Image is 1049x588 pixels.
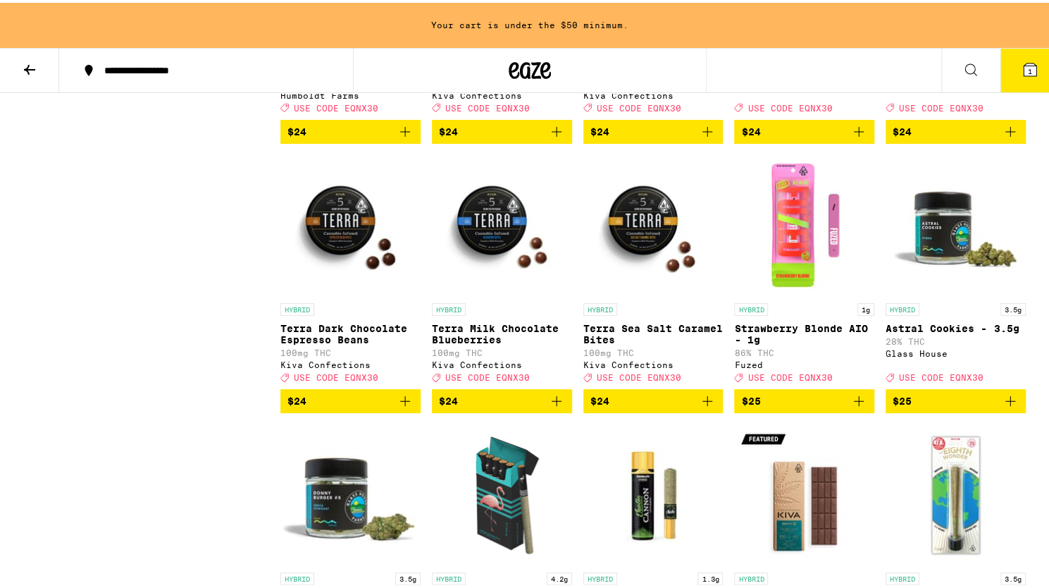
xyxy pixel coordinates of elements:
span: USE CODE EQNX30 [445,101,530,110]
p: 28% THC [886,334,1026,343]
span: $24 [590,393,609,404]
p: HYBRID [280,300,314,313]
button: Add to bag [432,386,572,410]
span: $25 [741,393,760,404]
div: Kiva Confections [583,88,724,97]
button: Add to bag [734,117,874,141]
span: $24 [287,123,306,135]
div: Kiva Confections [583,357,724,367]
p: 4.2g [547,570,572,582]
p: 100mg THC [280,345,421,355]
img: Jeeter - Baby Cannon: Sherblato Infused - 1.3g [583,422,724,563]
div: Humboldt Farms [280,88,421,97]
button: Add to bag [583,117,724,141]
span: USE CODE EQNX30 [597,101,681,110]
p: Terra Sea Salt Caramel Bites [583,320,724,343]
span: USE CODE EQNX30 [294,101,378,110]
button: Add to bag [583,386,724,410]
p: HYBRID [583,570,617,582]
button: Add to bag [280,117,421,141]
p: HYBRID [432,570,466,582]
span: Hi. Need any help? [8,10,101,21]
p: Strawberry Blonde AIO - 1g [734,320,874,343]
div: Kiva Confections [280,357,421,367]
p: 100mg THC [432,345,572,355]
button: Add to bag [280,386,421,410]
img: Froot - The Eighth Wonder Infused - 3.5g [886,422,1026,563]
p: HYBRID [886,300,919,313]
a: Open page for Strawberry Blonde AIO - 1g from Fuzed [734,152,874,386]
p: Terra Milk Chocolate Blueberries [432,320,572,343]
p: HYBRID [583,300,617,313]
span: $24 [893,123,912,135]
span: USE CODE EQNX30 [445,370,530,379]
img: Kiva Confections - Midnight Mint CBN Chocolate Bar [734,422,874,563]
span: 1 [1028,64,1032,73]
a: Open page for Terra Dark Chocolate Espresso Beans from Kiva Confections [280,152,421,386]
p: 1g [857,300,874,313]
button: Add to bag [432,117,572,141]
img: Kiva Confections - Terra Dark Chocolate Espresso Beans [280,152,421,293]
p: Terra Dark Chocolate Espresso Beans [280,320,421,343]
span: USE CODE EQNX30 [294,370,378,379]
span: $24 [439,393,458,404]
span: $24 [439,123,458,135]
span: $24 [287,393,306,404]
a: Open page for Terra Sea Salt Caramel Bites from Kiva Confections [583,152,724,386]
p: HYBRID [734,570,768,582]
span: $24 [741,123,760,135]
button: Add to bag [886,386,1026,410]
span: $25 [893,393,912,404]
span: USE CODE EQNX30 [597,370,681,379]
div: Glass House [886,346,1026,355]
div: Kiva Confections [432,88,572,97]
img: Glass House - Astral Cookies - 3.5g [886,152,1026,293]
p: 3.5g [1000,570,1026,582]
p: HYBRID [886,570,919,582]
p: Astral Cookies - 3.5g [886,320,1026,331]
img: Glass House - Donny Burger #5 - 3.5g [280,422,421,563]
p: 86% THC [734,345,874,355]
img: Birdies - Ultra Hybrid 5-Pack - 4.20g [432,422,572,563]
p: 1.3g [697,570,723,582]
img: Fuzed - Strawberry Blonde AIO - 1g [734,152,874,293]
span: USE CODE EQNX30 [899,101,983,110]
p: 3.5g [1000,300,1026,313]
span: USE CODE EQNX30 [747,370,832,379]
button: Add to bag [886,117,1026,141]
div: Kiva Confections [432,357,572,367]
img: Kiva Confections - Terra Sea Salt Caramel Bites [583,152,724,293]
img: Kiva Confections - Terra Milk Chocolate Blueberries [432,152,572,293]
p: HYBRID [734,300,768,313]
p: 3.5g [395,570,421,582]
span: USE CODE EQNX30 [899,370,983,379]
p: HYBRID [432,300,466,313]
a: Open page for Astral Cookies - 3.5g from Glass House [886,152,1026,386]
p: 100mg THC [583,345,724,355]
span: $24 [590,123,609,135]
button: Add to bag [734,386,874,410]
span: USE CODE EQNX30 [747,101,832,110]
div: Fuzed [734,357,874,367]
a: Open page for Terra Milk Chocolate Blueberries from Kiva Confections [432,152,572,386]
p: HYBRID [280,570,314,582]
